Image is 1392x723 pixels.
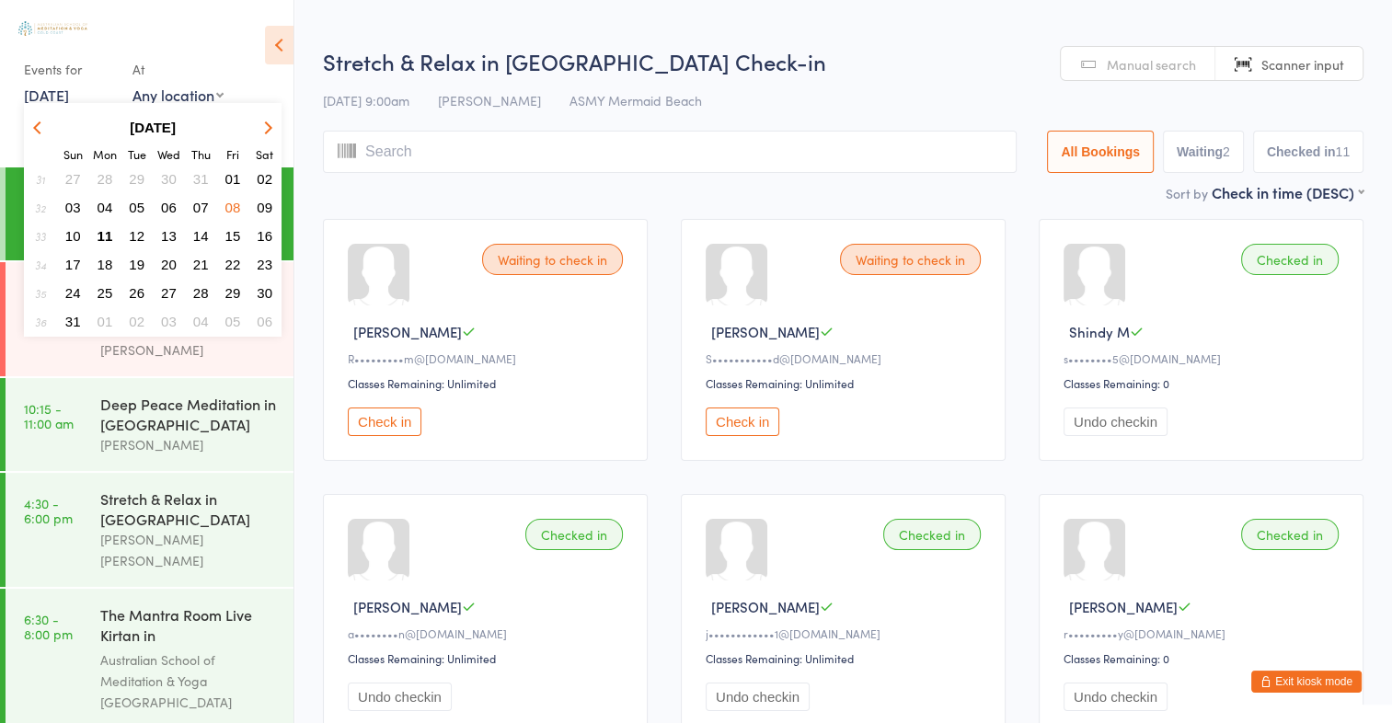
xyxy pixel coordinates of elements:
div: 2 [1223,144,1230,159]
button: 31 [59,309,87,334]
em: 35 [35,286,46,301]
div: Stretch & Relax in [GEOGRAPHIC_DATA] [100,488,278,529]
span: Scanner input [1261,55,1344,74]
span: 17 [65,257,81,272]
span: 23 [257,257,272,272]
a: 9:30 -10:30 amYoga Asanas in [GEOGRAPHIC_DATA][PERSON_NAME] [PERSON_NAME] [6,262,293,376]
span: 27 [65,171,81,187]
button: 06 [155,195,183,220]
div: Classes Remaining: 0 [1064,650,1344,666]
span: [PERSON_NAME] [353,597,462,616]
button: 02 [250,166,279,191]
button: All Bookings [1047,131,1154,173]
div: Checked in [1241,244,1339,275]
small: Tuesday [128,146,146,162]
a: 9:00 -10:00 amStretch & Relax in [GEOGRAPHIC_DATA][PERSON_NAME] [6,167,293,260]
div: At [132,54,224,85]
img: Australian School of Meditation & Yoga (Gold Coast) [18,21,87,36]
button: 03 [155,309,183,334]
span: [PERSON_NAME] [711,322,820,341]
span: 08 [225,200,241,215]
div: [PERSON_NAME] [100,434,278,455]
span: 21 [193,257,209,272]
small: Saturday [256,146,273,162]
div: Checked in [525,519,623,550]
button: Checked in11 [1253,131,1363,173]
button: 20 [155,252,183,277]
button: 15 [219,224,247,248]
button: 04 [187,309,215,334]
span: 12 [129,228,144,244]
button: 04 [91,195,120,220]
button: 10 [59,224,87,248]
button: 03 [59,195,87,220]
time: 4:30 - 6:00 pm [24,496,73,525]
div: 11 [1335,144,1350,159]
span: 19 [129,257,144,272]
small: Wednesday [157,146,180,162]
button: Undo checkin [1064,683,1168,711]
input: Search [323,131,1017,173]
div: Waiting to check in [482,244,623,275]
button: Undo checkin [706,683,810,711]
span: 04 [98,200,113,215]
button: 17 [59,252,87,277]
span: ASMY Mermaid Beach [569,91,702,109]
button: 19 [122,252,151,277]
div: [PERSON_NAME] [PERSON_NAME] [100,318,278,361]
button: 24 [59,281,87,305]
button: Undo checkin [1064,407,1168,436]
div: R•••••••••m@[DOMAIN_NAME] [348,350,628,366]
span: 14 [193,228,209,244]
span: 15 [225,228,241,244]
div: Checked in [883,519,981,550]
span: 04 [193,314,209,329]
span: 09 [257,200,272,215]
button: 11 [91,224,120,248]
button: 27 [155,281,183,305]
em: 36 [35,315,46,329]
span: 31 [193,171,209,187]
button: Exit kiosk mode [1251,671,1362,693]
button: 27 [59,166,87,191]
button: 25 [91,281,120,305]
time: 6:30 - 8:00 pm [24,612,73,641]
a: 10:15 -11:00 amDeep Peace Meditation in [GEOGRAPHIC_DATA][PERSON_NAME] [6,378,293,471]
span: [PERSON_NAME] [353,322,462,341]
div: The Mantra Room Live Kirtan in [GEOGRAPHIC_DATA] [100,604,278,649]
span: 01 [98,314,113,329]
div: a••••••••n@[DOMAIN_NAME] [348,625,628,641]
strong: [DATE] [130,120,176,135]
div: Classes Remaining: Unlimited [348,650,628,666]
button: 08 [219,195,247,220]
span: 18 [98,257,113,272]
span: 02 [129,314,144,329]
div: Classes Remaining: Unlimited [348,375,628,391]
span: 27 [161,285,177,301]
span: 10 [65,228,81,244]
div: s••••••••5@[DOMAIN_NAME] [1064,350,1344,366]
button: Undo checkin [348,683,452,711]
a: [DATE] [24,85,69,105]
span: 20 [161,257,177,272]
div: Deep Peace Meditation in [GEOGRAPHIC_DATA] [100,394,278,434]
button: 23 [250,252,279,277]
div: Any location [132,85,224,105]
button: 14 [187,224,215,248]
div: j••••••••••••1@[DOMAIN_NAME] [706,625,986,641]
span: 03 [161,314,177,329]
span: 06 [161,200,177,215]
button: 05 [122,195,151,220]
span: Shindy M [1069,322,1130,341]
div: [PERSON_NAME] [PERSON_NAME] [100,529,278,571]
div: Events for [24,54,114,85]
div: Australian School of Meditation & Yoga [GEOGRAPHIC_DATA] [100,649,278,713]
button: 30 [155,166,183,191]
button: 02 [122,309,151,334]
span: 28 [98,171,113,187]
button: 21 [187,252,215,277]
span: 30 [161,171,177,187]
div: Classes Remaining: Unlimited [706,650,986,666]
div: Classes Remaining: Unlimited [706,375,986,391]
span: 30 [257,285,272,301]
